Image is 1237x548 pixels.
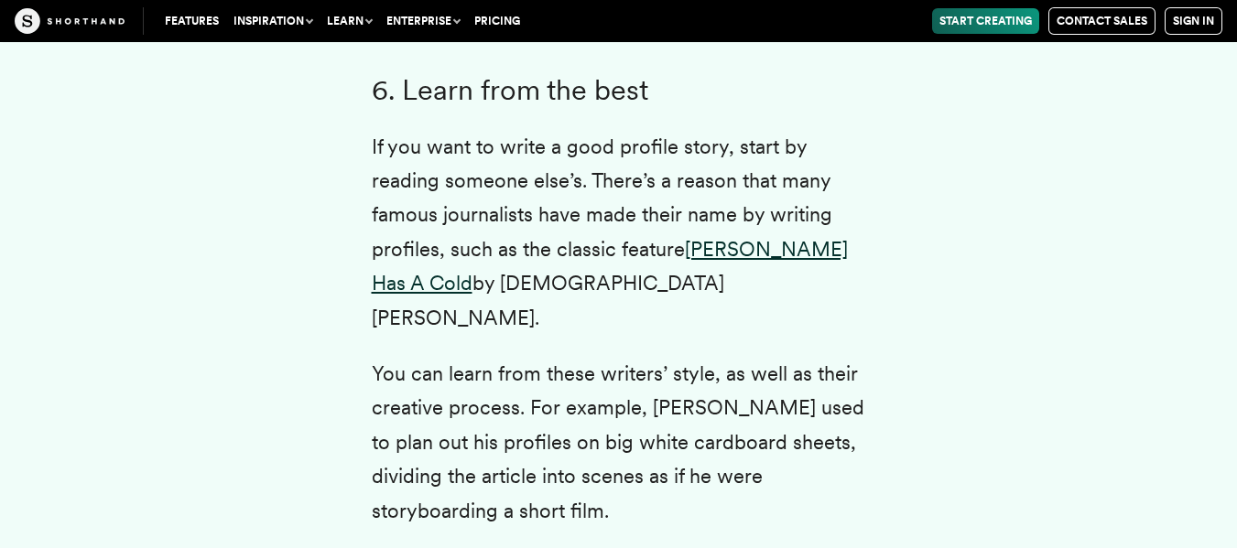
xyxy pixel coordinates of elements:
[379,8,467,34] button: Enterprise
[1048,7,1156,35] a: Contact Sales
[157,8,226,34] a: Features
[932,8,1039,34] a: Start Creating
[372,130,866,335] p: If you want to write a good profile story, start by reading someone else’s. There’s a reason that...
[372,357,866,528] p: You can learn from these writers’ style, as well as their creative process. For example, [PERSON_...
[372,237,848,295] a: [PERSON_NAME] Has A Cold
[320,8,379,34] button: Learn
[226,8,320,34] button: Inspiration
[372,74,866,108] h3: 6. Learn from the best
[1165,7,1222,35] a: Sign in
[15,8,125,34] img: The Craft
[467,8,527,34] a: Pricing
